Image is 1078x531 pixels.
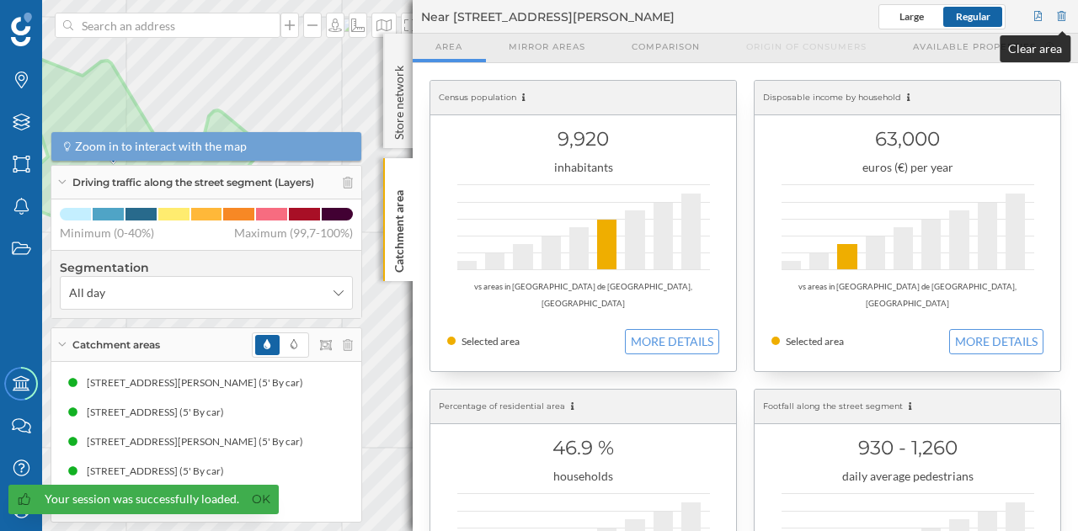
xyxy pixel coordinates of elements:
div: Percentage of residential area [430,390,736,424]
span: All day [69,284,105,301]
h1: 63,000 [771,123,1043,155]
span: Support [34,12,94,27]
span: Area [435,40,462,53]
span: Available properties [913,40,1036,53]
h4: Segmentation [60,259,353,276]
span: Catchment areas [72,337,160,353]
span: Zoom in to interact with the map [75,138,247,155]
p: Store network [391,59,408,140]
div: [STREET_ADDRESS][PERSON_NAME] (5' By car) [87,433,312,450]
div: Census population [430,81,736,115]
span: Regular [956,10,990,23]
span: Driving traffic along the street segment (Layers) [72,175,314,190]
div: inhabitants [447,159,719,176]
div: households [447,468,719,485]
span: Near [STREET_ADDRESS][PERSON_NAME] [421,8,675,25]
div: Disposable income by household [755,81,1060,115]
span: Comparison [632,40,700,53]
div: [STREET_ADDRESS] (5' By car) [87,463,232,480]
div: [STREET_ADDRESS] (5' By car) [87,404,232,421]
div: Your session was successfully loaded. [45,491,239,507]
a: Ok [248,490,275,509]
span: Selected area [786,335,844,348]
div: Clear area [1000,35,1070,62]
div: Footfall along the street segment [755,390,1060,424]
div: vs areas in [GEOGRAPHIC_DATA] de [GEOGRAPHIC_DATA], [GEOGRAPHIC_DATA] [447,279,719,312]
span: Mirror areas [509,40,585,53]
img: Geoblink Logo [11,13,32,46]
button: MORE DETAILS [625,329,719,354]
span: Selected area [462,335,520,348]
h1: 930 - 1,260 [771,432,1043,464]
h1: 9,920 [447,123,719,155]
span: Large [899,10,924,23]
span: Minimum (0-40%) [60,225,154,242]
div: daily average pedestrians [771,468,1043,485]
p: Catchment area [391,183,408,273]
div: euros (€) per year [771,159,1043,176]
h1: 46.9 % [447,432,719,464]
div: vs areas in [GEOGRAPHIC_DATA] de [GEOGRAPHIC_DATA], [GEOGRAPHIC_DATA] [771,279,1043,312]
button: MORE DETAILS [949,329,1043,354]
span: Maximum (99,7-100%) [234,225,353,242]
div: [STREET_ADDRESS][PERSON_NAME] (5' By car) [87,374,312,391]
span: Origin of consumers [746,40,867,53]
